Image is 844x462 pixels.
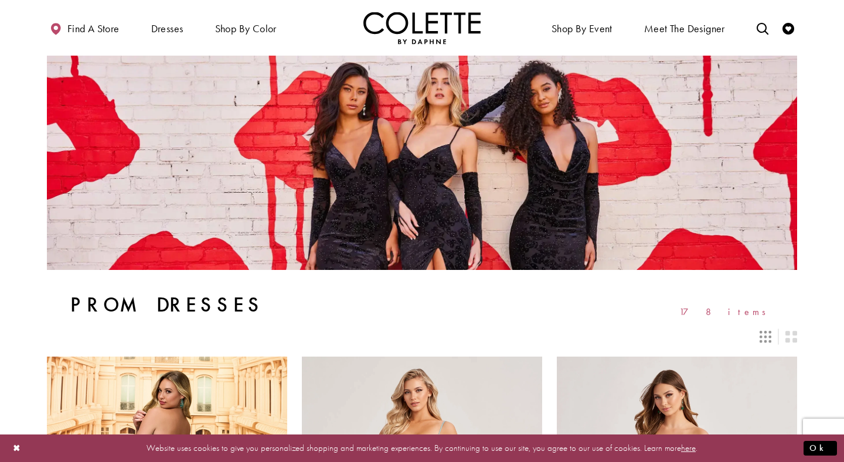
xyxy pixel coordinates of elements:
img: Colette by Daphne [363,12,481,44]
span: Shop by color [212,12,280,44]
span: Dresses [148,12,186,44]
span: Find a store [67,23,120,35]
div: Layout Controls [40,324,804,350]
a: Visit Home Page [363,12,481,44]
a: Meet the designer [641,12,728,44]
a: Toggle search [754,12,771,44]
button: Submit Dialog [804,441,837,456]
span: Shop By Event [549,12,615,44]
span: Switch layout to 2 columns [785,331,797,343]
span: Shop By Event [552,23,612,35]
a: here [681,442,696,454]
span: Meet the designer [644,23,725,35]
span: Shop by color [215,23,277,35]
p: Website uses cookies to give you personalized shopping and marketing experiences. By continuing t... [84,440,760,456]
span: 178 items [679,307,774,317]
span: Switch layout to 3 columns [760,331,771,343]
a: Check Wishlist [780,12,797,44]
a: Find a store [47,12,122,44]
span: Dresses [151,23,183,35]
button: Close Dialog [7,438,27,458]
h1: Prom Dresses [70,293,264,317]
